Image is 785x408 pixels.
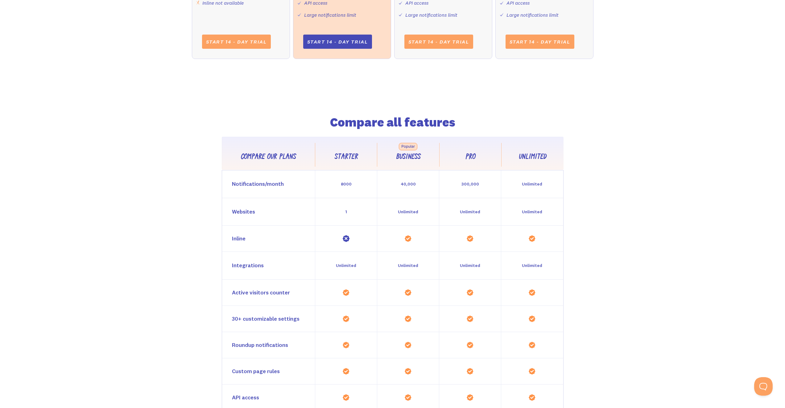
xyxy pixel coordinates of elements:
[232,180,284,189] div: Notifications/month
[519,153,546,162] div: Unlimited
[461,180,479,189] div: 300,000
[396,153,420,162] div: Business
[303,35,372,49] a: Start 14 - day trial
[522,261,542,270] div: Unlimited
[405,10,457,19] div: Large notifications limit
[232,234,246,243] div: Inline
[398,261,418,270] div: Unlimited
[460,207,480,216] div: Unlimited
[263,117,522,128] h2: Compare all features
[398,207,418,216] div: Unlimited
[232,261,264,270] div: Integrations
[754,377,773,396] iframe: Toggle Customer Support
[232,207,255,216] div: Websites
[460,261,480,270] div: Unlimited
[336,261,356,270] div: Unlimited
[465,153,475,162] div: Pro
[506,10,559,19] div: Large notifications limit
[345,207,347,216] div: 1
[522,180,542,189] div: Unlimited
[401,180,416,189] div: 40,000
[241,153,296,162] div: Compare our plans
[232,367,280,376] div: Custom page rules
[232,314,300,323] div: 30+ customizable settings
[341,180,352,189] div: 8000
[404,35,473,49] a: Start 14 - day trial
[232,393,259,402] div: API access
[202,35,271,49] a: Start 14 - day trial
[522,207,542,216] div: Unlimited
[232,288,290,297] div: Active visitors counter
[506,35,574,49] a: Start 14 - day trial
[334,153,358,162] div: Starter
[304,10,356,19] div: Large notifications limit
[232,341,288,350] div: Roundup notifications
